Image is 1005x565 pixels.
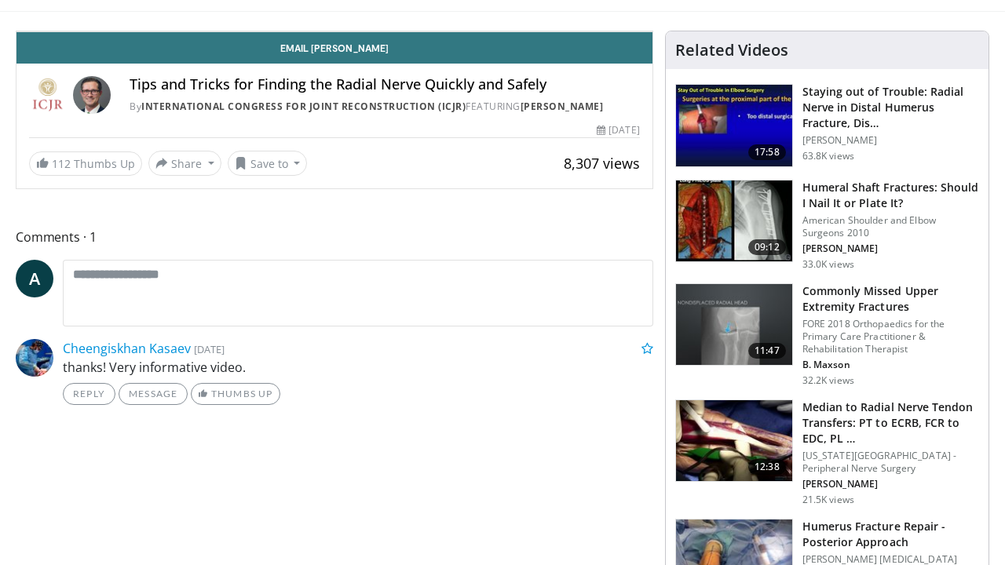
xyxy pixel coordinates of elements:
span: 8,307 views [564,154,640,173]
p: 21.5K views [802,494,854,506]
span: 112 [52,156,71,171]
h3: Humerus Fracture Repair - Posterior Approach [802,519,979,550]
p: 63.8K views [802,150,854,162]
span: 12:38 [748,459,786,475]
img: International Congress for Joint Reconstruction (ICJR) [29,76,67,114]
h4: Tips and Tricks for Finding the Radial Nerve Quickly and Safely [130,76,640,93]
img: 304908_0001_1.png.150x105_q85_crop-smart_upscale.jpg [676,400,792,482]
small: [DATE] [194,342,225,356]
button: Save to [228,151,308,176]
a: [PERSON_NAME] [521,100,604,113]
p: thanks! Very informative video. [63,358,653,377]
p: [PERSON_NAME] [802,242,979,255]
img: sot_1.png.150x105_q85_crop-smart_upscale.jpg [676,180,792,262]
h4: Related Videos [675,41,788,60]
button: Share [148,151,221,176]
p: American Shoulder and Elbow Surgeons 2010 [802,214,979,239]
p: FORE 2018 Orthopaedics for the Primary Care Practitioner & Rehabilitation Therapist [802,318,979,355]
span: 09:12 [748,239,786,255]
p: [PERSON_NAME] [802,134,979,147]
a: 17:58 Staying out of Trouble: Radial Nerve in Distal Humerus Fracture, Dis… [PERSON_NAME] 63.8K v... [675,84,979,167]
a: Email [PERSON_NAME] [16,32,652,64]
a: 09:12 Humeral Shaft Fractures: Should I Nail It or Plate It? American Shoulder and Elbow Surgeons... [675,180,979,271]
h3: Commonly Missed Upper Extremity Fractures [802,283,979,315]
img: Avatar [73,76,111,114]
img: Avatar [16,339,53,377]
p: 33.0K views [802,258,854,271]
a: International Congress for Joint Reconstruction (ICJR) [141,100,466,113]
span: 11:47 [748,343,786,359]
a: A [16,260,53,297]
h3: Median to Radial Nerve Tendon Transfers: PT to ECRB, FCR to EDC, PL … [802,399,979,447]
div: [DATE] [597,123,639,137]
img: Q2xRg7exoPLTwO8X4xMDoxOjB1O8AjAz_1.150x105_q85_crop-smart_upscale.jpg [676,85,792,166]
a: 112 Thumbs Up [29,151,142,176]
video-js: Video Player [16,31,652,32]
p: [US_STATE][GEOGRAPHIC_DATA] - Peripheral Nerve Surgery [802,450,979,475]
img: b2c65235-e098-4cd2-ab0f-914df5e3e270.150x105_q85_crop-smart_upscale.jpg [676,284,792,366]
a: Cheengiskhan Kasaev [63,340,191,357]
p: B. Maxson [802,359,979,371]
a: 12:38 Median to Radial Nerve Tendon Transfers: PT to ECRB, FCR to EDC, PL … [US_STATE][GEOGRAPHIC... [675,399,979,506]
h3: Humeral Shaft Fractures: Should I Nail It or Plate It? [802,180,979,211]
div: By FEATURING [130,100,640,114]
a: 11:47 Commonly Missed Upper Extremity Fractures FORE 2018 Orthopaedics for the Primary Care Pract... [675,283,979,387]
a: Reply [63,383,115,405]
h3: Staying out of Trouble: Radial Nerve in Distal Humerus Fracture, Dis… [802,84,979,131]
a: Message [119,383,188,405]
p: [PERSON_NAME] [802,478,979,490]
span: Comments 1 [16,227,653,247]
p: 32.2K views [802,374,854,387]
span: 17:58 [748,144,786,160]
a: Thumbs Up [191,383,280,405]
